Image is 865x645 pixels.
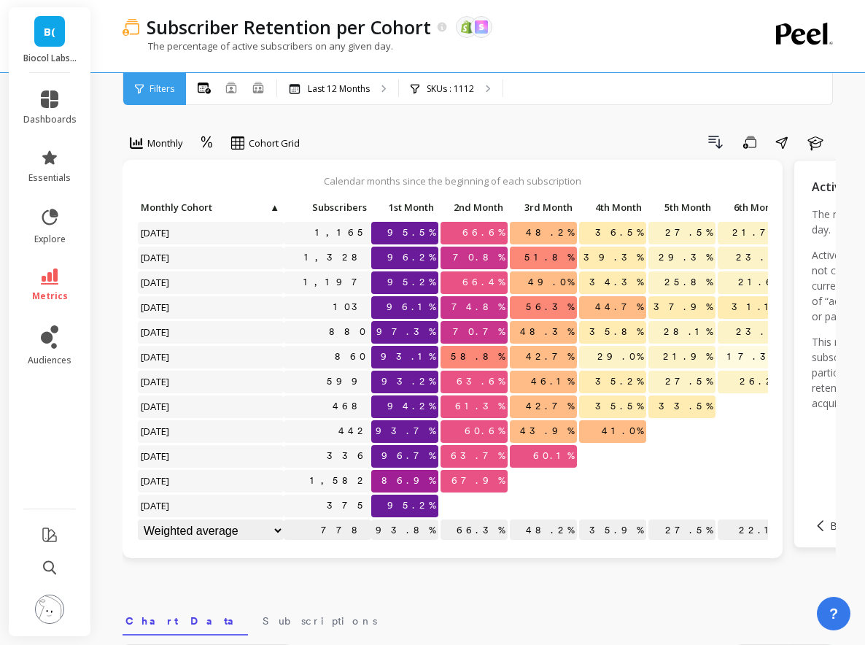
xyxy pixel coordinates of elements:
[656,395,715,417] span: 33.5%
[249,136,300,150] span: Cohort Grid
[594,346,646,368] span: 29.0%
[648,520,715,541] p: 27.5%
[599,420,646,442] span: 41.0%
[579,520,646,541] p: 35.9%
[440,197,509,220] div: Toggle SortBy
[721,201,780,213] span: 6th Month
[332,346,371,368] a: 860
[441,197,508,217] p: 2nd Month
[586,321,646,343] span: 35.8%
[460,20,473,34] img: api.shopify.svg
[371,520,438,541] p: 93.8%
[384,222,438,244] span: 95.5%
[651,201,711,213] span: 5th Month
[138,420,174,442] span: [DATE]
[651,296,715,318] span: 37.9%
[733,321,785,343] span: 23.0%
[729,222,785,244] span: 21.7%
[263,614,377,628] span: Subscriptions
[34,233,66,245] span: explore
[308,83,370,95] p: Last 12 Months
[35,595,64,624] img: profile picture
[307,470,371,492] a: 1,582
[123,18,139,35] img: header icon
[829,603,838,624] span: ?
[138,495,174,517] span: [DATE]
[443,201,503,213] span: 2nd Month
[459,271,508,293] span: 66.4%
[523,395,577,417] span: 42.7%
[324,371,371,393] a: 599
[660,346,715,368] span: 21.9%
[448,445,508,467] span: 63.7%
[138,271,174,293] span: [DATE]
[662,271,715,293] span: 25.8%
[530,445,577,467] span: 60.1%
[459,222,508,244] span: 66.6%
[648,197,717,220] div: Toggle SortBy
[138,395,174,417] span: [DATE]
[301,247,371,269] a: 1,328
[300,271,371,293] a: 1,197
[592,296,646,318] span: 44.7%
[581,247,646,269] span: 39.3%
[371,197,440,220] div: Toggle SortBy
[384,495,438,517] span: 95.2%
[123,602,836,636] nav: Tabs
[28,355,71,366] span: audiences
[373,420,438,442] span: 93.7%
[384,296,438,318] span: 96.1%
[648,197,715,217] p: 5th Month
[384,395,438,417] span: 94.2%
[523,222,577,244] span: 48.2%
[592,222,646,244] span: 36.5%
[44,23,55,40] span: B(
[656,247,715,269] span: 29.3%
[312,222,371,244] a: 1,165
[326,321,371,343] a: 880
[138,296,174,318] span: [DATE]
[150,83,174,95] span: Filters
[137,197,206,220] div: Toggle SortBy
[662,222,715,244] span: 27.5%
[427,83,474,95] p: SKUs : 1112
[525,271,577,293] span: 49.0%
[509,197,578,220] div: Toggle SortBy
[450,247,508,269] span: 70.8%
[454,371,508,393] span: 63.6%
[335,420,371,442] a: 442
[475,20,488,34] img: api.skio.svg
[378,346,438,368] span: 93.1%
[510,520,577,541] p: 48.2%
[592,371,646,393] span: 35.2%
[441,520,508,541] p: 66.3%
[586,271,646,293] span: 34.3%
[521,247,577,269] span: 51.8%
[449,296,508,318] span: 74.8%
[138,445,174,467] span: [DATE]
[324,445,371,467] a: 336
[138,222,174,244] span: [DATE]
[28,172,71,184] span: essentials
[379,371,438,393] span: 93.2%
[138,197,284,217] p: Monthly Cohort
[125,614,245,628] span: Chart Data
[379,445,438,467] span: 96.7%
[32,290,68,302] span: metrics
[579,197,646,217] p: 4th Month
[324,495,371,517] a: 375
[123,39,393,53] p: The percentage of active subscribers on any given day.
[449,470,508,492] span: 67.9%
[287,201,367,213] span: Subscribers
[729,296,785,318] span: 31.1%
[523,296,577,318] span: 56.3%
[284,520,371,541] p: 778
[737,371,785,393] span: 26.2%
[450,321,508,343] span: 70.7%
[452,395,508,417] span: 61.3%
[23,114,77,125] span: dashboards
[830,519,853,533] span: Back
[448,346,508,368] span: 58.8%
[513,201,573,213] span: 3rd Month
[817,597,850,630] button: ?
